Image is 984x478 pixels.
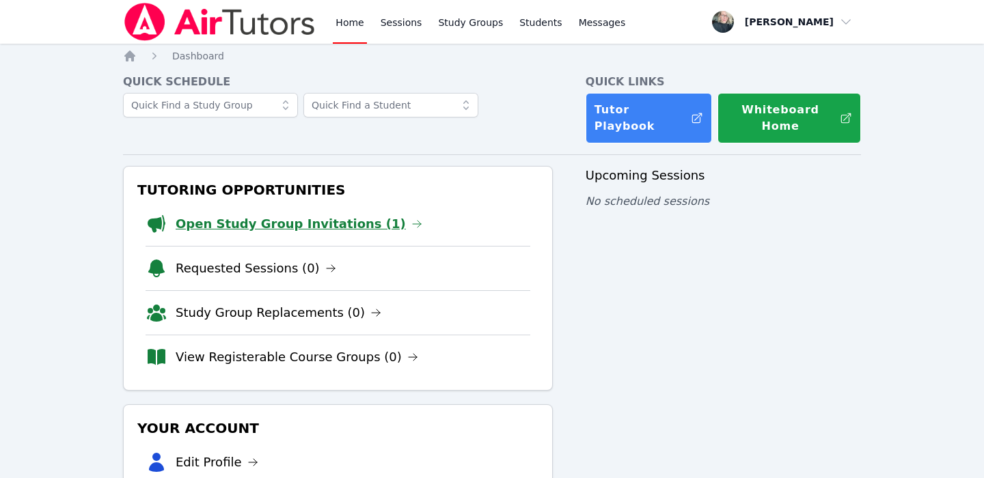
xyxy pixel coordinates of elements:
a: View Registerable Course Groups (0) [176,348,418,367]
span: No scheduled sessions [586,195,709,208]
h3: Upcoming Sessions [586,166,861,185]
input: Quick Find a Study Group [123,93,298,117]
h3: Tutoring Opportunities [135,178,541,202]
a: Requested Sessions (0) [176,259,336,278]
a: Tutor Playbook [586,93,712,143]
img: Air Tutors [123,3,316,41]
h4: Quick Schedule [123,74,553,90]
a: Study Group Replacements (0) [176,303,381,322]
a: Dashboard [172,49,224,63]
nav: Breadcrumb [123,49,861,63]
input: Quick Find a Student [303,93,478,117]
a: Edit Profile [176,453,258,472]
span: Messages [579,16,626,29]
button: Whiteboard Home [717,93,861,143]
h3: Your Account [135,416,541,440]
span: Dashboard [172,51,224,61]
a: Open Study Group Invitations (1) [176,214,422,234]
h4: Quick Links [586,74,861,90]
